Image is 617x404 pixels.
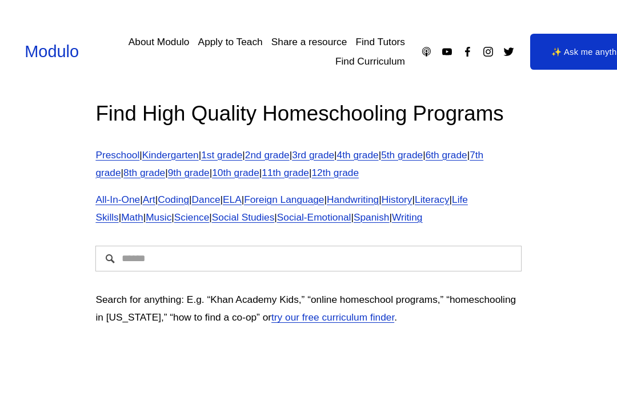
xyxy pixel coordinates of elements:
[158,194,189,205] a: Coding
[201,149,242,161] a: 1st grade
[168,167,210,178] a: 9th grade
[174,211,209,223] a: Science
[212,211,275,223] a: Social Studies
[142,149,199,161] a: Kindergarten
[271,32,347,52] a: Share a resource
[381,149,423,161] a: 5th grade
[503,46,515,58] a: Twitter
[311,167,359,178] a: 12th grade
[95,191,521,226] p: | | | | | | | | | | | | | | | |
[212,167,259,178] a: 10th grade
[335,52,405,72] a: Find Curriculum
[95,194,140,205] a: All-In-One
[382,194,412,205] a: History
[192,194,221,205] a: Dance
[482,46,494,58] a: Instagram
[462,46,474,58] a: Facebook
[95,246,521,271] input: Search
[262,167,309,178] a: 11th grade
[355,32,404,52] a: Find Tutors
[143,194,155,205] a: Art
[392,211,422,223] a: Writing
[95,149,139,161] a: Preschool
[441,46,453,58] a: YouTube
[223,194,242,205] a: ELA
[354,211,389,223] a: Spanish
[123,167,165,178] a: 8th grade
[25,42,79,61] a: Modulo
[95,291,521,326] p: Search for anything: E.g. “Khan Academy Kids,” “online homeschool programs,” “homeschooling in [U...
[95,149,483,178] a: 7th grade
[337,149,379,161] a: 4th grade
[95,146,521,182] p: | | | | | | | | | | | | |
[277,211,351,223] a: Social-Emotional
[420,46,432,58] a: Apple Podcasts
[95,100,521,127] h2: Find High Quality Homeschooling Programs
[245,149,290,161] a: 2nd grade
[292,149,334,161] a: 3rd grade
[146,211,171,223] a: Music
[244,194,324,205] a: Foreign Language
[95,194,468,223] a: Life Skills
[198,32,263,52] a: Apply to Teach
[327,194,379,205] a: Handwriting
[129,32,190,52] a: About Modulo
[121,211,143,223] a: Math
[271,311,394,323] a: try our free curriculum finder
[426,149,467,161] a: 6th grade
[415,194,450,205] a: Literacy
